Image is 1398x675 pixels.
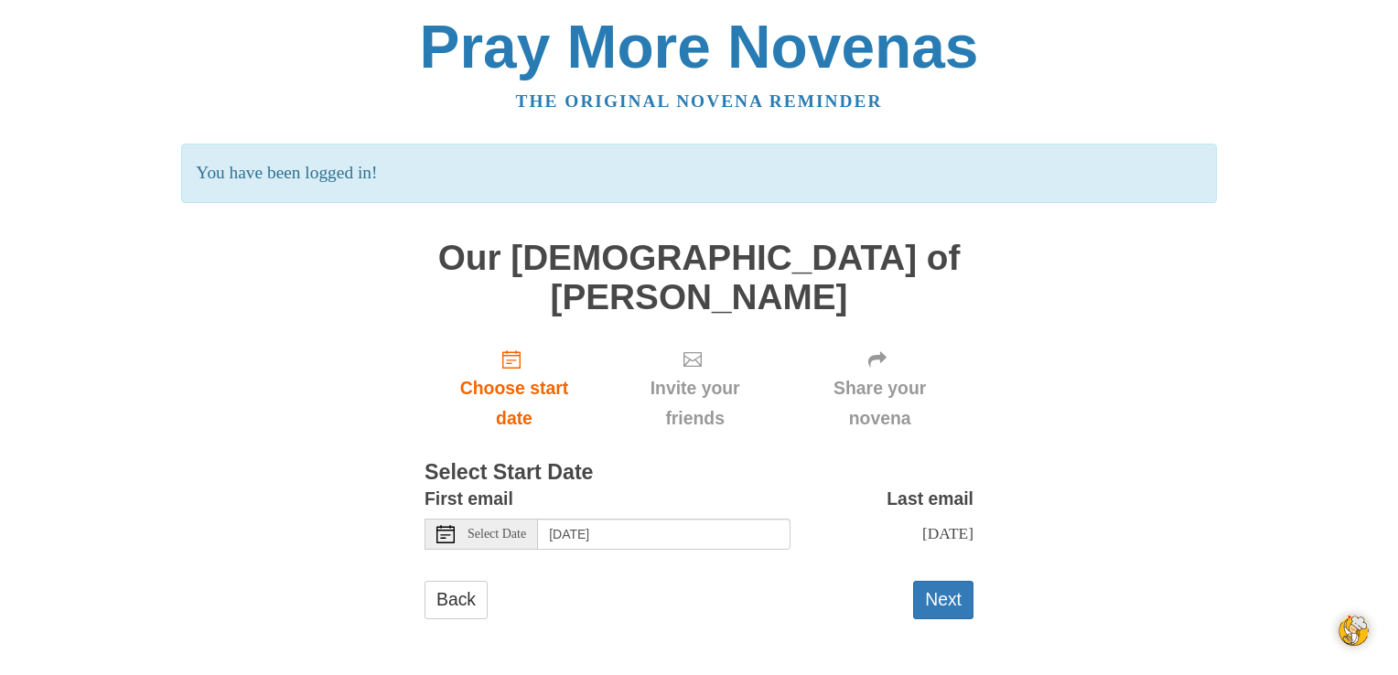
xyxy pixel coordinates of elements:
span: [DATE] [922,524,973,542]
span: Share your novena [804,373,955,434]
span: Select Date [468,528,526,541]
div: Click "Next" to confirm your start date first. [604,335,786,444]
label: Last email [887,484,973,514]
h1: Our [DEMOGRAPHIC_DATA] of [PERSON_NAME] [425,239,973,316]
button: Next [913,581,973,618]
a: Back [425,581,488,618]
span: Invite your friends [622,373,768,434]
label: First email [425,484,513,514]
a: Pray More Novenas [420,13,979,80]
p: You have been logged in! [181,144,1216,203]
img: svg+xml;base64,PHN2ZyB3aWR0aD0iNDgiIGhlaWdodD0iNDgiIHZpZXdCb3g9IjAgMCA0OCA0OCIgZmlsbD0ibm9uZSIgeG... [1339,614,1371,648]
span: Choose start date [443,373,586,434]
a: Choose start date [425,335,604,444]
h3: Select Start Date [425,461,973,485]
div: Click "Next" to confirm your start date first. [786,335,973,444]
a: The original novena reminder [516,91,883,111]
